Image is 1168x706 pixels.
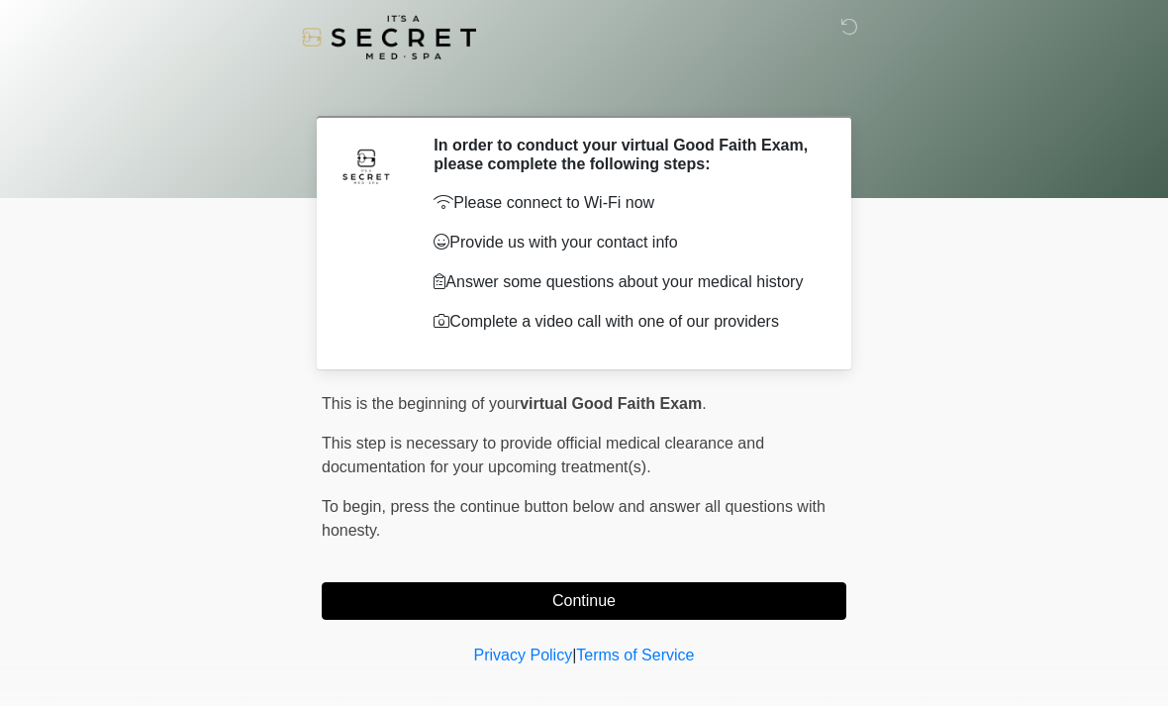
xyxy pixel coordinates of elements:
h2: In order to conduct your virtual Good Faith Exam, please complete the following steps: [434,136,817,173]
span: This is the beginning of your [322,395,520,412]
p: Provide us with your contact info [434,231,817,254]
span: To begin, [322,498,390,515]
span: This step is necessary to provide official medical clearance and documentation for your upcoming ... [322,435,764,475]
p: Complete a video call with one of our providers [434,310,817,334]
a: | [572,647,576,663]
img: Agent Avatar [337,136,396,195]
img: It's A Secret Med Spa Logo [302,15,476,59]
h1: ‎ ‎ [307,71,861,108]
a: Privacy Policy [474,647,573,663]
p: Answer some questions about your medical history [434,270,817,294]
p: Please connect to Wi-Fi now [434,191,817,215]
span: . [702,395,706,412]
a: Terms of Service [576,647,694,663]
strong: virtual Good Faith Exam [520,395,702,412]
button: Continue [322,582,846,620]
span: press the continue button below and answer all questions with honesty. [322,498,826,539]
